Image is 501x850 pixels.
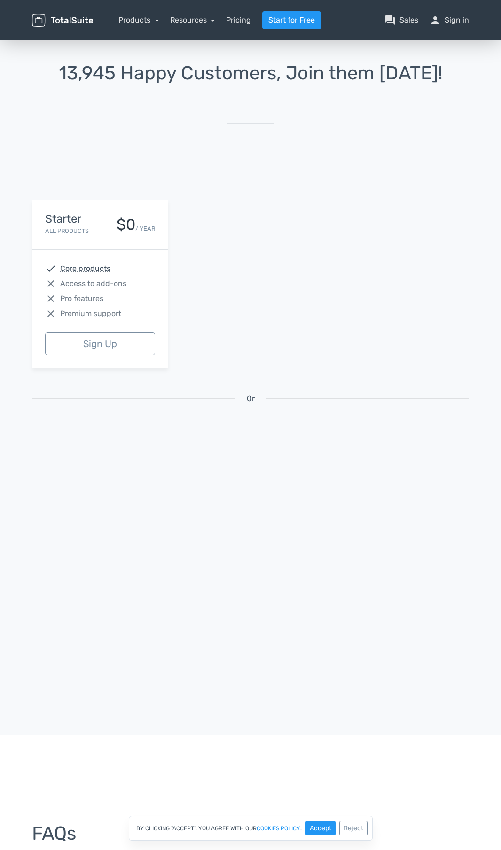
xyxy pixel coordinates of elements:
[247,393,255,404] span: Or
[430,15,441,26] span: person
[45,213,89,225] h4: Starter
[118,15,159,24] a: Products
[384,15,418,26] a: question_answerSales
[257,826,300,831] a: cookies policy
[129,816,373,841] div: By clicking "Accept", you agree with our .
[262,11,321,29] a: Start for Free
[45,293,56,304] span: close
[45,332,155,355] a: Sign Up
[384,15,396,26] span: question_answer
[226,15,251,26] a: Pricing
[60,308,121,319] span: Premium support
[32,14,93,27] img: TotalSuite for WordPress
[32,63,469,84] h1: 13,945 Happy Customers, Join them [DATE]!
[60,293,103,304] span: Pro features
[45,278,56,289] span: close
[135,224,155,233] small: / YEAR
[32,823,469,844] h1: FAQs
[45,308,56,319] span: close
[430,15,469,26] a: personSign in
[60,263,110,274] abbr: Core products
[45,227,89,234] small: All Products
[305,821,336,835] button: Accept
[117,216,135,233] div: $0
[170,15,215,24] a: Resources
[339,821,368,835] button: Reject
[60,278,126,289] span: Access to add-ons
[45,263,56,274] span: check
